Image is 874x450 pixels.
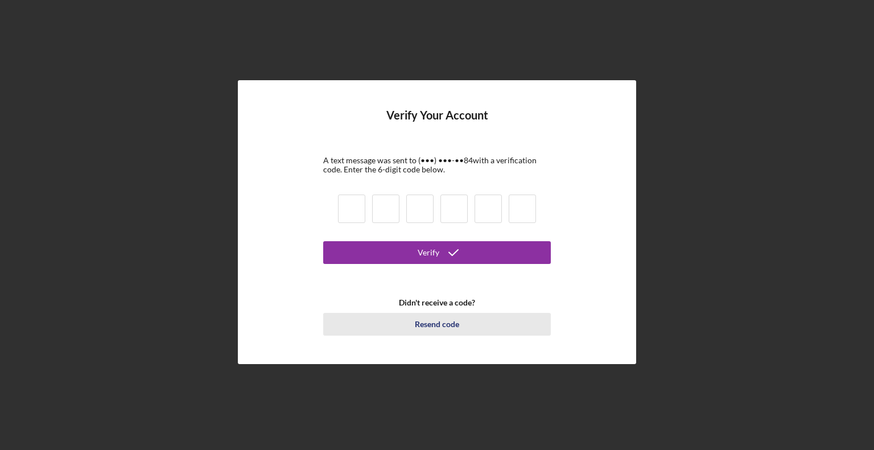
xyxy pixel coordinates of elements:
[323,156,551,174] div: A text message was sent to (•••) •••-•• 84 with a verification code. Enter the 6-digit code below.
[323,313,551,336] button: Resend code
[415,313,459,336] div: Resend code
[323,241,551,264] button: Verify
[386,109,488,139] h4: Verify Your Account
[418,241,439,264] div: Verify
[399,298,475,307] b: Didn't receive a code?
